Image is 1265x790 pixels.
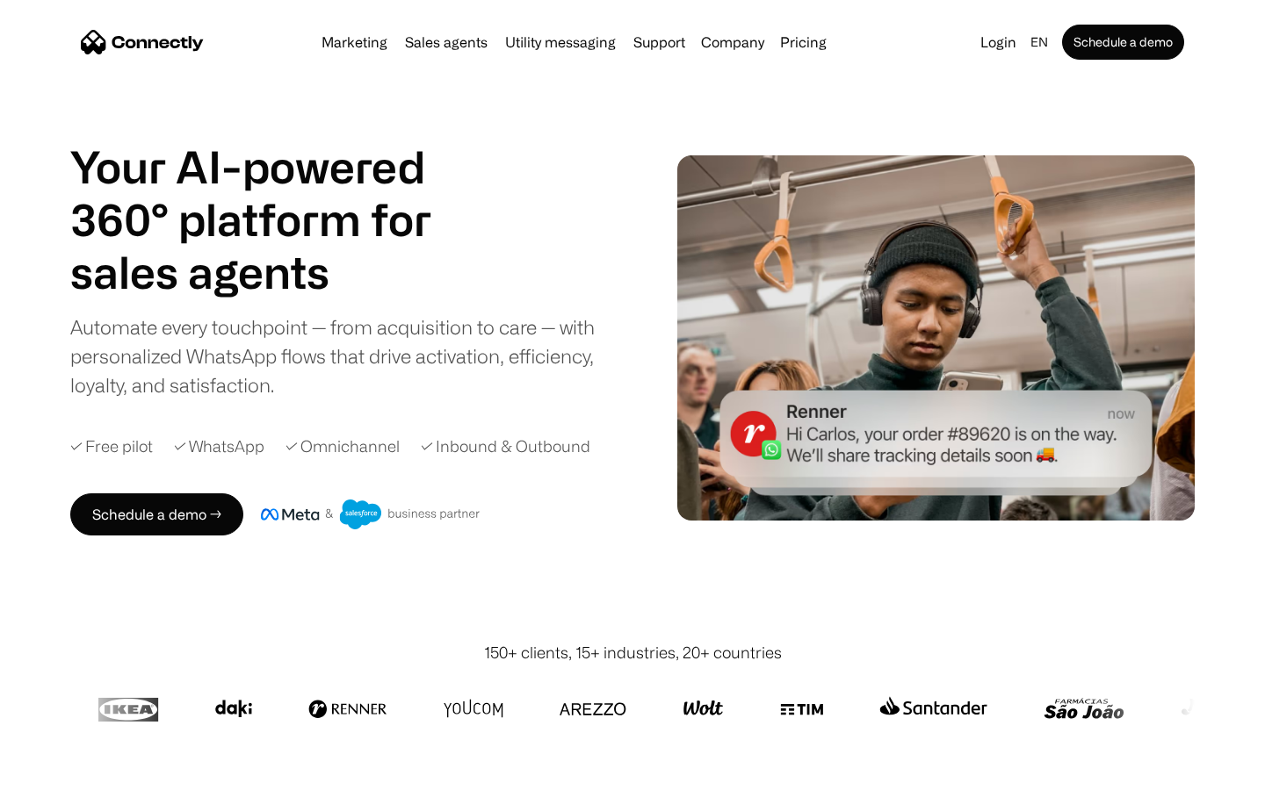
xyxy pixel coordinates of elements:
[70,246,474,298] h1: sales agents
[398,35,495,49] a: Sales agents
[314,35,394,49] a: Marketing
[498,35,623,49] a: Utility messaging
[174,434,264,458] div: ✓ WhatsApp
[773,35,834,49] a: Pricing
[973,30,1023,54] a: Login
[70,493,243,535] a: Schedule a demo →
[261,499,481,529] img: Meta and Salesforce business partner badge.
[18,758,105,784] aside: Language selected: English
[484,641,782,664] div: 150+ clients, 15+ industries, 20+ countries
[626,35,692,49] a: Support
[1062,25,1184,60] a: Schedule a demo
[70,312,624,399] div: Automate every touchpoint — from acquisition to care — with personalized WhatsApp flows that driv...
[70,434,153,458] div: ✓ Free pilot
[701,30,764,54] div: Company
[421,434,590,458] div: ✓ Inbound & Outbound
[286,434,400,458] div: ✓ Omnichannel
[1030,30,1048,54] div: en
[35,759,105,784] ul: Language list
[70,140,474,246] h1: Your AI-powered 360° platform for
